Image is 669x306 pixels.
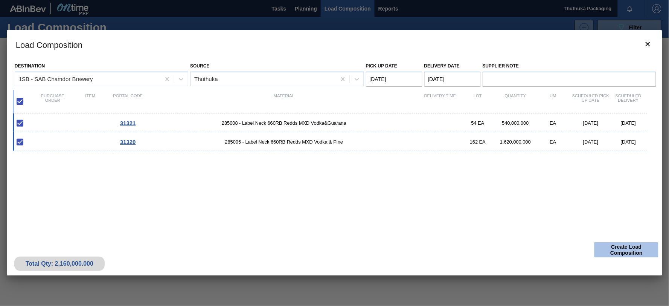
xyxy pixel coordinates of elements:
[534,93,572,109] div: UM
[459,139,497,145] div: 162 EA
[483,61,656,72] label: Supplier Note
[19,76,93,82] div: 1SB - SAB Chamdor Brewery
[572,120,610,126] div: [DATE]
[120,139,136,145] span: 31320
[366,63,398,69] label: Pick up Date
[594,242,658,257] button: Create Load Composition
[120,120,136,126] span: 31321
[610,93,647,109] div: Scheduled Delivery
[190,63,209,69] label: Source
[194,76,218,82] div: Thuthuka
[497,120,534,126] div: 540,000.000
[424,72,481,87] input: mm/dd/yyyy
[147,139,421,145] span: 285005 - Label Neck 660RB Redds MXD Vodka & Pine
[15,63,45,69] label: Destination
[147,120,421,126] span: 285008 - Label Neck 660RB Redds MXD Vodka&Guarana
[366,72,422,87] input: mm/dd/yyyy
[109,139,147,145] div: Go to Order
[72,93,109,109] div: Item
[109,120,147,126] div: Go to Order
[572,93,610,109] div: Scheduled Pick up Date
[497,93,534,109] div: Quantity
[497,139,534,145] div: 1,620,000.000
[459,120,497,126] div: 54 EA
[421,93,459,109] div: Delivery Time
[610,120,647,126] div: [DATE]
[572,139,610,145] div: [DATE]
[7,30,662,59] h3: Load Composition
[534,120,572,126] div: EA
[534,139,572,145] div: EA
[459,93,497,109] div: Lot
[147,93,421,109] div: Material
[109,93,147,109] div: Portal code
[424,63,460,69] label: Delivery Date
[610,139,647,145] div: [DATE]
[34,93,72,109] div: Purchase order
[20,260,99,267] div: Total Qty: 2,160,000.000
